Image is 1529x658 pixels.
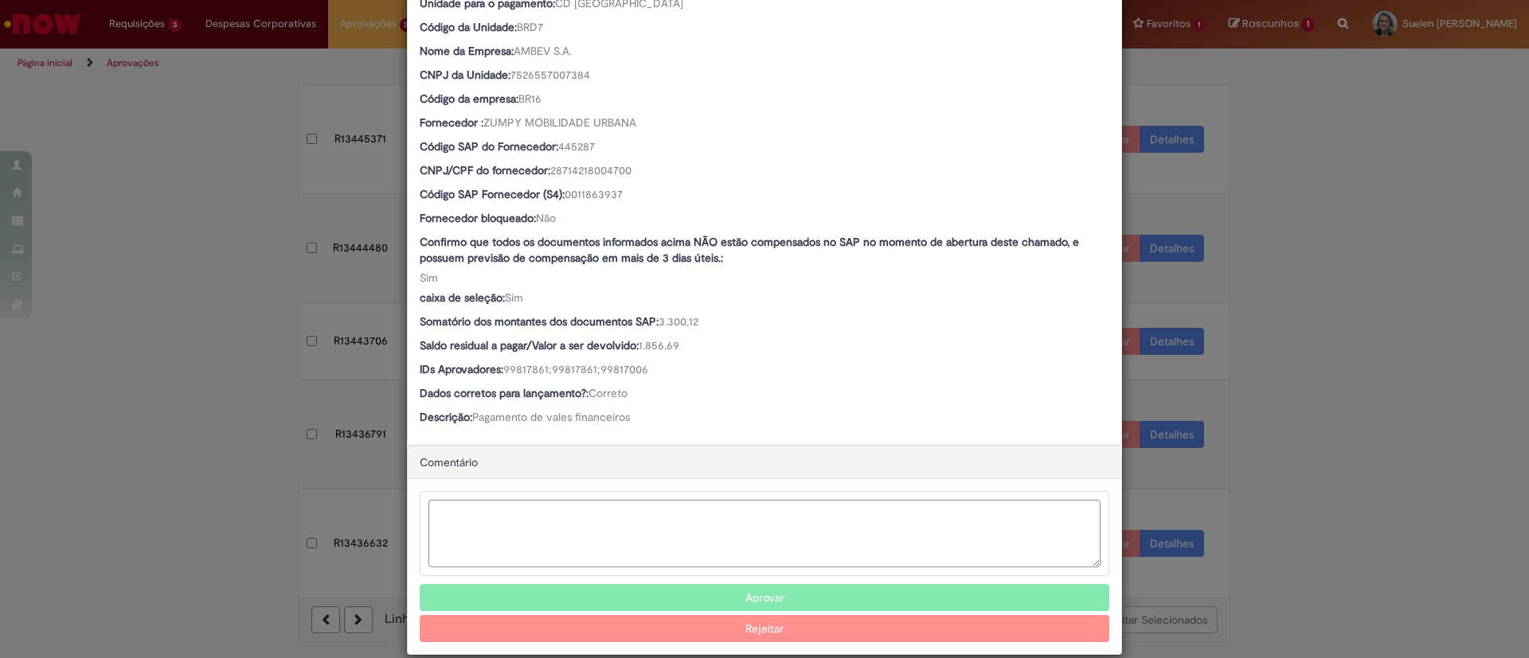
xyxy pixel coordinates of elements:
[420,211,536,225] b: Fornecedor bloqueado:
[550,163,632,177] span: 28714218004700
[536,211,556,225] span: Não
[558,139,595,154] span: 445287
[589,386,628,400] span: Correto
[420,235,1079,265] b: Confirmo que todos os documentos informados acima NÃO estão compensados no SAP no momento de aber...
[510,68,590,82] span: 7526557007384
[517,20,543,34] span: BRD7
[420,115,483,130] b: Fornecedor :
[420,20,517,34] b: Código da Unidade:
[420,410,472,424] b: Descrição:
[420,44,514,58] b: Nome da Empresa:
[420,314,659,329] b: Somatório dos montantes dos documentos SAP:
[659,314,698,329] span: 3.300,12
[514,44,572,58] span: AMBEV S.A.
[639,338,679,352] span: 1.856,69
[420,362,503,376] b: IDs Aprovadores:
[420,338,639,352] b: Saldo residual a pagar/Valor a ser devolvido:
[503,362,648,376] span: 99817861;99817861;99817006
[420,271,438,285] span: Sim
[420,68,510,82] b: CNPJ da Unidade:
[420,615,1109,642] button: Rejeitar
[420,139,558,154] b: Código SAP do Fornecedor:
[420,187,565,201] b: Código SAP Fornecedor (S4):
[420,163,550,177] b: CNPJ/CPF do fornecedor:
[420,290,505,305] b: caixa de seleção:
[420,455,478,469] span: Comentário
[420,386,589,400] b: Dados corretos para lançamento?:
[483,115,636,130] span: ZUMPY MOBILIDADE URBANA
[505,290,523,305] span: Sim
[565,187,623,201] span: 0011863937
[518,91,542,106] span: BR16
[420,584,1109,611] button: Aprovar
[472,410,630,424] span: Pagamento de vales financeiros
[420,91,518,106] b: Código da empresa:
